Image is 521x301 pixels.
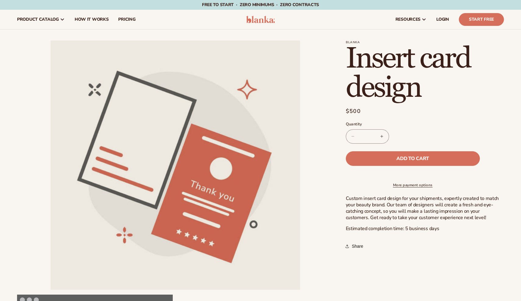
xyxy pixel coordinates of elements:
span: How It Works [75,17,109,22]
span: product catalog [17,17,59,22]
span: pricing [118,17,135,22]
img: logo [246,16,275,23]
a: resources [391,10,431,29]
a: How It Works [70,10,114,29]
a: LOGIN [431,10,454,29]
p: Custom insert card design for your shipments, expertly created to match your beauty brand. Our te... [346,195,504,221]
span: $500 [346,107,361,115]
span: LOGIN [436,17,449,22]
button: Share [346,240,365,253]
span: Free to start · ZERO minimums · ZERO contracts [202,2,319,8]
a: More payment options [346,182,480,188]
span: resources [395,17,420,22]
button: Add to cart [346,151,480,166]
a: product catalog [12,10,70,29]
p: Estimated completion time: 5 business days [346,226,504,232]
a: Start Free [459,13,504,26]
a: pricing [113,10,140,29]
label: Quantity [346,121,480,128]
h1: Insert card design [346,44,504,103]
p: Blanka [346,40,504,44]
span: Add to cart [396,156,429,161]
